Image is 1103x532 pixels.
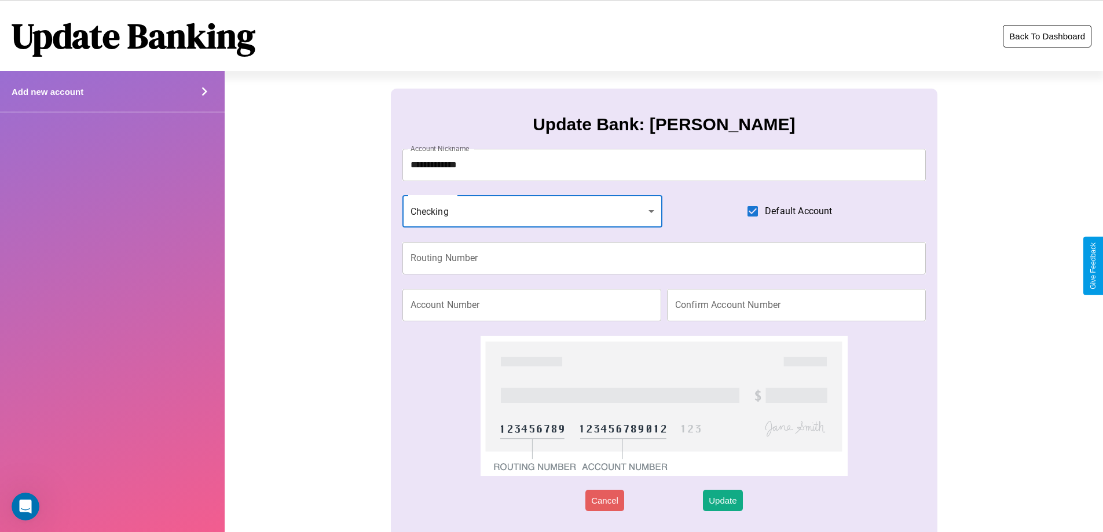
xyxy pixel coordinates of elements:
[1089,243,1097,289] div: Give Feedback
[585,490,624,511] button: Cancel
[12,493,39,520] iframe: Intercom live chat
[402,195,663,228] div: Checking
[1003,25,1091,47] button: Back To Dashboard
[12,87,83,97] h4: Add new account
[533,115,795,134] h3: Update Bank: [PERSON_NAME]
[703,490,742,511] button: Update
[481,336,847,476] img: check
[411,144,470,153] label: Account Nickname
[12,12,255,60] h1: Update Banking
[765,204,832,218] span: Default Account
